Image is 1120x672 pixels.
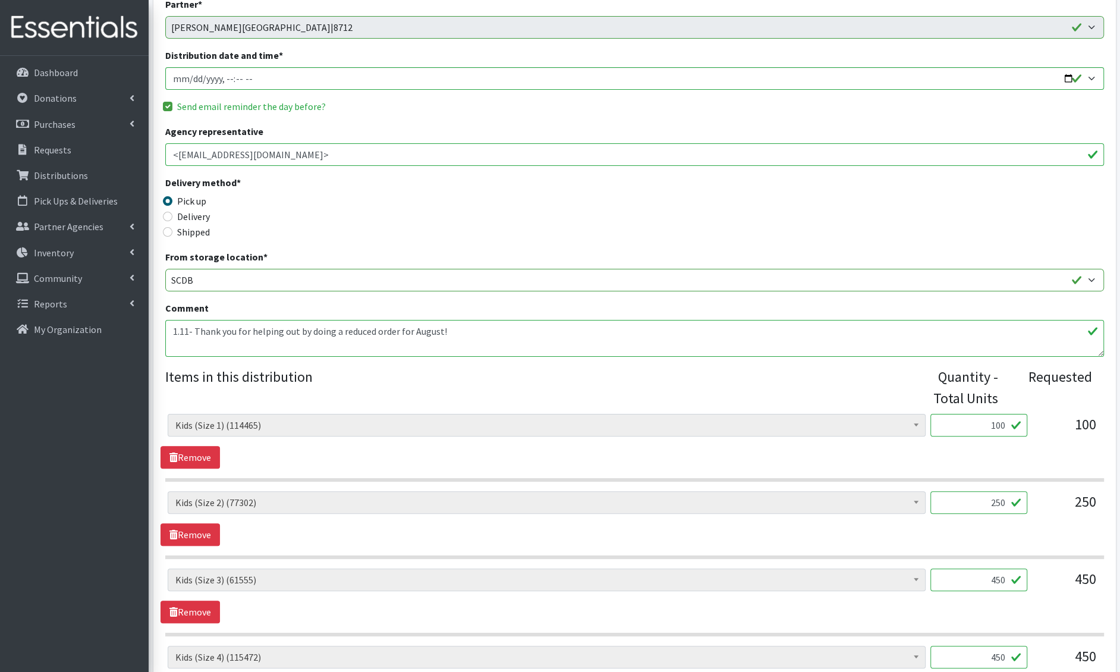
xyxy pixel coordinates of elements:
a: Remove [161,523,220,546]
p: Community [34,272,82,284]
div: Quantity - Total Units [916,366,998,409]
label: Agency representative [165,124,263,139]
label: Delivery [177,209,210,224]
span: Kids (Size 2) (77302) [175,494,918,511]
a: Inventory [5,241,144,265]
div: 100 [1037,414,1096,446]
p: Dashboard [34,67,78,78]
a: Dashboard [5,61,144,84]
div: 450 [1037,569,1096,601]
a: Requests [5,138,144,162]
abbr: required [237,177,241,189]
a: Purchases [5,112,144,136]
a: Remove [161,446,220,469]
span: Kids (Size 4) (115472) [175,649,918,665]
a: My Organization [5,318,144,341]
label: From storage location [165,250,268,264]
legend: Delivery method [165,175,400,194]
a: Donations [5,86,144,110]
p: Inventory [34,247,74,259]
input: Quantity [930,491,1027,514]
label: Distribution date and time [165,48,283,62]
p: Requests [34,144,71,156]
legend: Items in this distribution [165,366,916,404]
span: Kids (Size 4) (115472) [168,646,926,668]
img: HumanEssentials [5,8,144,48]
a: Pick Ups & Deliveries [5,189,144,213]
p: Distributions [34,169,88,181]
input: Quantity [930,646,1027,668]
p: Partner Agencies [34,221,103,233]
span: Kids (Size 2) (77302) [168,491,926,514]
div: Requested [1010,366,1092,409]
abbr: required [279,49,283,61]
p: Reports [34,298,67,310]
span: Kids (Size 1) (114465) [175,417,918,434]
span: Kids (Size 3) (61555) [168,569,926,591]
div: 250 [1037,491,1096,523]
p: Pick Ups & Deliveries [34,195,118,207]
a: Partner Agencies [5,215,144,238]
input: Quantity [930,414,1027,437]
label: Shipped [177,225,210,239]
textarea: 1.11- Thank you for helping out by doing a reduced order for August! [165,320,1104,357]
label: Send email reminder the day before? [177,99,326,114]
a: Reports [5,292,144,316]
abbr: required [263,251,268,263]
span: Kids (Size 1) (114465) [168,414,926,437]
p: Purchases [34,118,75,130]
a: Community [5,266,144,290]
label: Pick up [177,194,206,208]
a: Remove [161,601,220,623]
input: Quantity [930,569,1027,591]
p: Donations [34,92,77,104]
label: Comment [165,301,209,315]
a: Distributions [5,164,144,187]
p: My Organization [34,324,102,335]
span: Kids (Size 3) (61555) [175,571,918,588]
